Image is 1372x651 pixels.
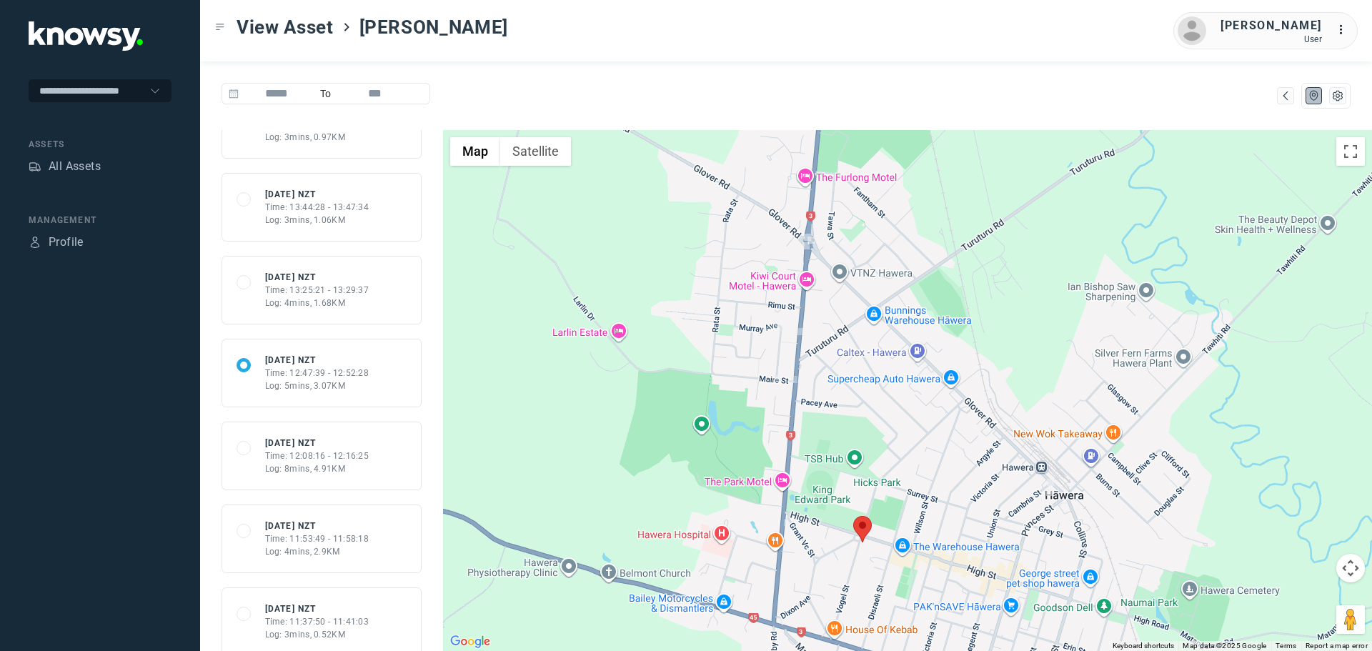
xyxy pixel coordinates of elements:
div: Log: 3mins, 1.06KM [265,214,369,227]
div: [DATE] NZT [265,520,369,532]
div: [PERSON_NAME] [1221,17,1322,34]
tspan: ... [1337,24,1351,35]
button: Keyboard shortcuts [1113,641,1174,651]
button: Show satellite imagery [500,137,571,166]
div: [DATE] NZT [265,188,369,201]
button: Toggle fullscreen view [1336,137,1365,166]
div: Profile [49,234,84,251]
button: Show street map [450,137,500,166]
div: All Assets [49,158,101,175]
div: Log: 3mins, 0.97KM [265,131,369,144]
div: [DATE] NZT [265,437,369,449]
a: Terms (opens in new tab) [1276,642,1297,650]
div: Log: 4mins, 2.9KM [265,545,369,558]
div: Log: 3mins, 0.52KM [265,628,369,641]
div: : [1336,21,1353,39]
div: Assets [29,160,41,173]
div: [DATE] NZT [265,354,369,367]
a: Open this area in Google Maps (opens a new window) [447,632,494,651]
div: Time: 13:44:28 - 13:47:34 [265,201,369,214]
div: Time: 12:08:16 - 12:16:25 [265,449,369,462]
div: Log: 4mins, 1.68KM [265,297,369,309]
div: Map [1279,89,1292,102]
span: View Asset [237,14,334,40]
div: : [1336,21,1353,41]
div: > [341,21,352,33]
img: Google [447,632,494,651]
a: Report a map error [1306,642,1368,650]
button: Drag Pegman onto the map to open Street View [1336,605,1365,634]
div: [DATE] NZT [265,271,369,284]
div: Toggle Menu [215,22,225,32]
div: Log: 8mins, 4.91KM [265,462,369,475]
div: Time: 13:25:21 - 13:29:37 [265,284,369,297]
div: Profile [29,236,41,249]
div: Time: 12:47:39 - 12:52:28 [265,367,369,379]
img: avatar.png [1178,16,1206,45]
span: [PERSON_NAME] [359,14,508,40]
div: List [1331,89,1344,102]
span: To [314,83,337,104]
div: Time: 11:53:49 - 11:58:18 [265,532,369,545]
div: Map [1308,89,1321,102]
div: Assets [29,138,171,151]
div: User [1221,34,1322,44]
a: AssetsAll Assets [29,158,101,175]
div: Time: 11:37:50 - 11:41:03 [265,615,369,628]
div: Management [29,214,171,227]
img: Application Logo [29,21,143,51]
div: [DATE] NZT [265,602,369,615]
a: ProfileProfile [29,234,84,251]
span: Map data ©2025 Google [1183,642,1266,650]
button: Map camera controls [1336,554,1365,582]
div: Log: 5mins, 3.07KM [265,379,369,392]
